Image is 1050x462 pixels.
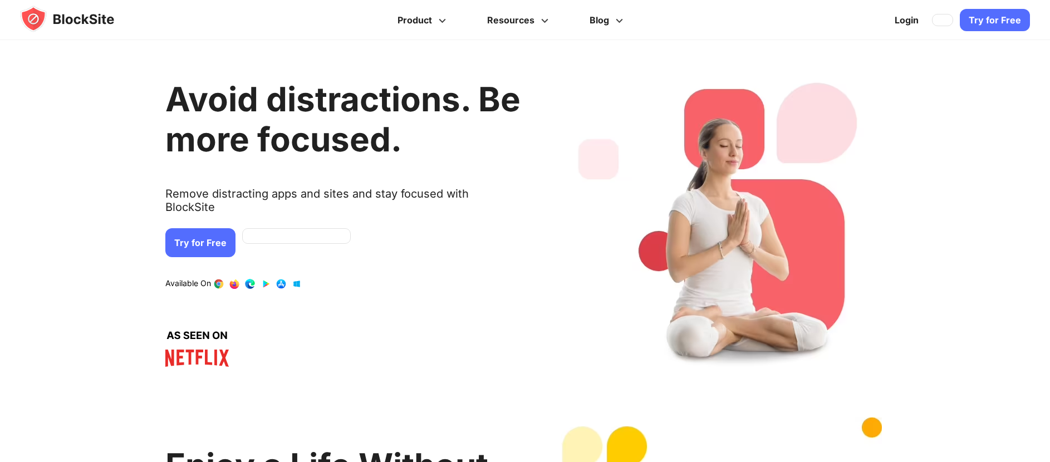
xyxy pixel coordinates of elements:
a: Login [888,7,925,33]
a: Try for Free [960,9,1030,31]
text: Remove distracting apps and sites and stay focused with BlockSite [165,187,521,223]
text: Available On [165,278,211,289]
h1: Avoid distractions. Be more focused. [165,79,521,159]
a: Try for Free [165,228,235,257]
img: blocksite-icon.5d769676.svg [20,6,136,32]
